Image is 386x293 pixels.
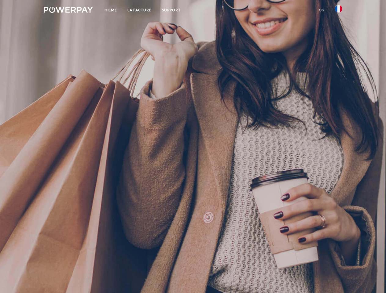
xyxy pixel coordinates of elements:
[99,5,122,16] a: Home
[157,5,186,16] a: Support
[314,5,330,16] a: CG
[335,5,342,13] img: fr
[122,5,157,16] a: LA FACTURE
[44,7,93,13] img: logo-powerpay-white.svg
